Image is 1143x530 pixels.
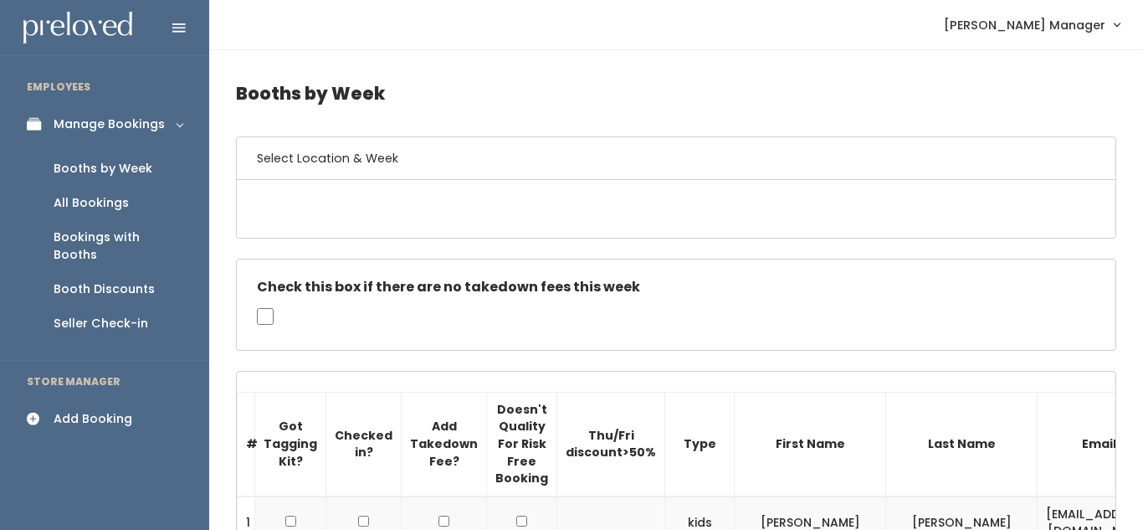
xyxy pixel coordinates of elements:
th: Got Tagging Kit? [255,392,326,496]
div: All Bookings [54,194,129,212]
a: [PERSON_NAME] Manager [927,7,1136,43]
span: [PERSON_NAME] Manager [944,16,1105,34]
div: Seller Check-in [54,315,148,332]
th: Type [665,392,735,496]
th: Checked in? [326,392,402,496]
h6: Select Location & Week [237,137,1115,180]
th: Thu/Fri discount>50% [557,392,665,496]
h5: Check this box if there are no takedown fees this week [257,280,1095,295]
th: # [238,392,255,496]
th: Add Takedown Fee? [402,392,487,496]
th: First Name [735,392,886,496]
div: Bookings with Booths [54,229,182,264]
th: Doesn't Quality For Risk Free Booking [487,392,557,496]
div: Add Booking [54,410,132,428]
div: Booth Discounts [54,280,155,298]
div: Booths by Week [54,160,152,178]
h4: Booths by Week [236,70,1116,116]
img: preloved logo [23,12,132,44]
th: Last Name [886,392,1038,496]
div: Manage Bookings [54,116,165,133]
